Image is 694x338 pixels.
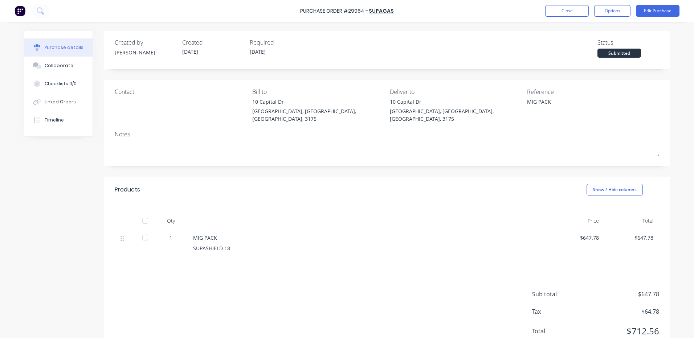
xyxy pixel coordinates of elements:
[300,7,368,15] div: Purchase Order #29964 -
[115,130,659,139] div: Notes
[545,5,589,17] button: Close
[160,234,181,242] div: 1
[250,38,311,47] div: Required
[155,214,187,228] div: Qty
[24,93,93,111] button: Linked Orders
[24,38,93,57] button: Purchase details
[24,57,93,75] button: Collaborate
[115,49,176,56] div: [PERSON_NAME]
[193,244,544,252] div: SUPASHIELD 18
[45,81,77,87] div: Checklists 0/0
[193,234,544,242] div: MIG PACK
[605,214,659,228] div: Total
[182,38,244,47] div: Created
[611,234,653,242] div: $647.78
[252,107,384,123] div: [GEOGRAPHIC_DATA], [GEOGRAPHIC_DATA], [GEOGRAPHIC_DATA], 3175
[390,98,522,106] div: 10 Capital Dr
[597,38,659,47] div: Status
[527,98,618,114] textarea: MIG PACK
[532,290,587,298] span: Sub total
[550,214,605,228] div: Price
[115,87,247,96] div: Contact
[597,49,641,58] div: Submitted
[594,5,630,17] button: Options
[587,325,659,338] span: $712.56
[115,38,176,47] div: Created by
[532,307,587,316] span: Tax
[24,75,93,93] button: Checklists 0/0
[587,184,643,195] button: Show / Hide columns
[15,5,25,16] img: Factory
[45,117,64,123] div: Timeline
[369,7,394,15] a: SUPAGAS
[24,111,93,129] button: Timeline
[587,290,659,298] span: $647.78
[252,98,384,106] div: 10 Capital Dr
[45,62,73,69] div: Collaborate
[45,99,76,105] div: Linked Orders
[115,185,140,194] div: Products
[252,87,384,96] div: Bill to
[390,107,522,123] div: [GEOGRAPHIC_DATA], [GEOGRAPHIC_DATA], [GEOGRAPHIC_DATA], 3175
[556,234,599,242] div: $647.78
[390,87,522,96] div: Deliver to
[532,327,587,335] span: Total
[527,87,659,96] div: Reference
[636,5,679,17] button: Edit Purchase
[45,44,83,51] div: Purchase details
[587,307,659,316] span: $64.78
